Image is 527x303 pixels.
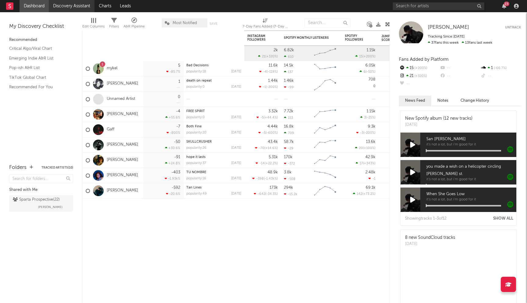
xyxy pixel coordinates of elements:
[258,192,265,196] span: -642
[231,192,241,195] div: [DATE]
[178,80,180,84] div: 1
[9,64,67,71] a: Pop-ish A&R List
[382,141,406,149] div: 48.1
[480,72,521,80] div: --
[359,147,363,150] span: 20
[505,24,521,31] button: Untrack
[166,70,180,74] div: -85.7 %
[186,140,212,144] a: SKULLCRUSHER
[266,162,277,165] span: +22.2 %
[186,146,206,150] div: popularity: 26
[231,116,241,119] div: [DATE]
[382,35,397,42] div: Jump Score
[368,125,375,129] div: 9.3k
[186,155,241,159] div: hope it lasts
[428,41,459,45] span: 37 fans this week
[9,45,67,52] a: Critical Algo/Viral Chart
[405,122,472,128] div: [DATE]
[231,162,241,165] div: [DATE]
[311,61,339,76] svg: Chart title
[165,177,180,181] div: -1.93k %
[178,95,180,99] div: 0
[9,186,73,194] div: Shared with Me
[267,131,277,135] span: -600 %
[269,155,278,159] div: 5.31k
[311,153,339,168] svg: Chart title
[284,186,293,190] div: 294k
[360,115,375,119] div: ( )
[284,70,293,74] div: 137
[267,86,277,89] span: -200 %
[265,116,277,119] span: +44.4 %
[382,187,406,195] div: 50.4
[364,55,375,58] span: +200 %
[186,110,241,113] div: FREE SPIRIT
[426,163,516,178] span: you made a wish on a helicopter circling [PERSON_NAME] st.
[284,131,294,135] div: 709
[269,64,278,68] div: 11.6k
[439,72,480,80] div: --
[284,116,293,120] div: 153
[186,70,206,73] div: popularity: 18
[284,55,294,59] div: 610
[186,171,206,174] a: TU NOMBRE
[9,55,67,62] a: Emerging Indie A&R List
[364,147,375,150] span: +100 %
[284,48,294,52] div: 6.82k
[356,131,375,135] div: ( )
[165,115,180,119] div: +55.6 %
[274,48,278,52] div: 2k
[186,155,206,159] a: hope it lasts
[382,96,406,103] div: 86.8
[9,195,73,212] a: Sparta Prospective(22)[PERSON_NAME]
[262,131,266,135] span: -5
[428,35,464,38] span: Tracking Since: [DATE]
[186,186,241,189] div: Tan Lines
[186,192,207,195] div: popularity: 49
[186,64,209,67] a: Bad Decisions
[258,131,278,135] div: ( )
[210,22,217,25] button: Save
[186,79,241,82] div: death on repeat
[186,186,202,189] a: Tan Lines
[364,116,366,119] span: 3
[284,79,294,83] div: 1.46k
[186,171,241,174] div: TU NOMBRE
[284,162,295,166] div: -372
[393,2,484,10] input: Search for artists
[263,70,267,74] span: -4
[355,146,375,150] div: ( )
[311,122,339,137] svg: Chart title
[254,192,278,196] div: ( )
[255,146,278,150] div: ( )
[231,131,241,134] div: [DATE]
[367,48,375,52] div: 1.15k
[266,55,277,58] span: +320 %
[454,96,495,106] button: Change History
[186,140,241,144] div: SKULLCRUSHER
[428,41,492,45] span: 13 fans last week
[259,147,264,150] span: -70
[284,170,292,174] div: 3.8k
[263,86,266,89] span: -1
[357,192,362,196] span: 142
[267,170,278,174] div: 48.9k
[107,97,135,102] a: Unnamed Artist
[166,192,180,196] div: -20.6 %
[268,70,277,74] span: -119 %
[186,79,212,82] a: death on repeat
[382,126,406,133] div: 25.1
[186,116,205,119] div: popularity: 0
[502,4,506,9] button: 23
[345,34,366,42] div: Spotify Followers
[426,191,516,198] span: When She Goes Low
[439,64,480,72] div: --
[399,57,449,62] span: Fans Added by Platform
[258,54,278,58] div: ( )
[382,111,406,118] div: 66.1
[107,66,117,71] a: mykel
[284,125,294,129] div: 16.8k
[426,198,516,202] span: it's not a lot, but i'm good for it
[366,186,375,190] div: 69.1k
[364,131,375,135] span: -200 %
